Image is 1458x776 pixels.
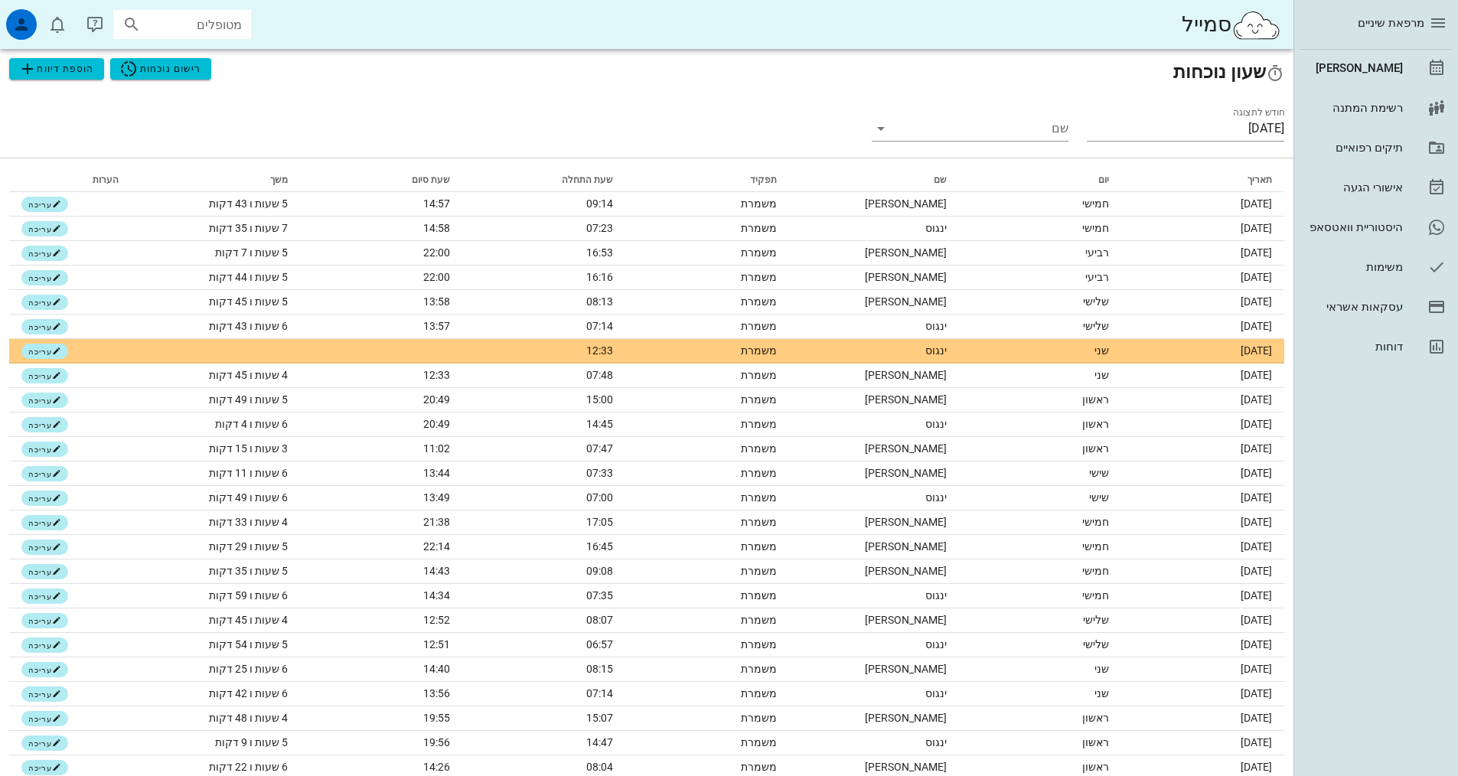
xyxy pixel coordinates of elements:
[625,290,789,315] td: משמרת
[28,690,61,699] span: עריכה
[423,271,450,283] span: 22:00
[131,168,300,192] th: משך
[209,565,288,577] span: 5 שעות ו 35 דקות
[28,616,61,625] span: עריכה
[625,706,789,731] td: משמרת
[423,442,450,455] span: 11:02
[1241,320,1272,332] span: [DATE]
[21,295,68,310] button: עריכה
[625,608,789,633] td: משמרת
[625,217,789,241] td: משמרת
[586,467,613,479] span: 07:33
[1241,565,1272,577] span: [DATE]
[586,295,613,308] span: 08:13
[586,540,613,553] span: 16:45
[1241,712,1272,724] span: [DATE]
[1241,295,1272,308] span: [DATE]
[1300,289,1452,325] a: עסקאות אשראי
[21,637,68,653] button: עריכה
[1241,246,1272,259] span: [DATE]
[562,174,613,185] span: שעת התחלה
[1089,491,1109,504] span: שישי
[28,567,61,576] span: עריכה
[28,396,61,405] span: עריכה
[1241,222,1272,234] span: [DATE]
[1241,638,1272,650] span: [DATE]
[586,222,613,234] span: 07:23
[21,686,68,702] button: עריכה
[21,368,68,383] button: עריכה
[93,174,119,185] span: הערות
[423,614,450,626] span: 12:52
[789,168,958,192] th: שם: לא ממוין. לחץ למיון לפי סדר עולה. הפעל למיון עולה.
[209,197,288,210] span: 5 שעות ו 43 דקות
[28,420,61,429] span: עריכה
[28,371,61,380] span: עריכה
[209,516,288,528] span: 4 שעות ו 33 דקות
[209,540,288,553] span: 5 שעות ו 29 דקות
[586,761,613,773] span: 08:04
[865,712,947,724] span: [PERSON_NAME]
[28,445,61,454] span: עריכה
[865,663,947,675] span: [PERSON_NAME]
[423,565,450,577] span: 14:43
[28,273,61,282] span: עריכה
[209,687,288,699] span: 6 שעות ו 42 דקות
[625,633,789,657] td: משמרת
[423,320,450,332] span: 13:57
[865,393,947,406] span: [PERSON_NAME]
[423,393,450,406] span: 20:49
[925,320,947,332] span: ינגוס
[423,761,450,773] span: 14:26
[586,197,613,210] span: 09:14
[925,491,947,504] span: ינגוס
[586,491,613,504] span: 07:00
[625,364,789,388] td: משמרת
[1300,50,1452,86] a: [PERSON_NAME]
[1083,295,1109,308] span: שלישי
[462,168,625,192] th: שעת התחלה
[423,197,450,210] span: 14:57
[625,388,789,412] td: משמרת
[1082,565,1109,577] span: חמישי
[28,224,61,233] span: עריכה
[209,295,288,308] span: 5 שעות ו 45 דקות
[586,271,613,283] span: 16:16
[28,763,61,772] span: עריכה
[586,344,613,357] span: 12:33
[1182,8,1281,41] div: סמייל
[423,589,450,602] span: 14:34
[1231,10,1281,41] img: SmileCloud logo
[865,467,947,479] span: [PERSON_NAME]
[21,662,68,677] button: עריכה
[21,319,68,334] button: עריכה
[21,417,68,432] button: עריכה
[586,614,613,626] span: 08:07
[1241,197,1272,210] span: [DATE]
[1300,90,1452,126] a: רשימת המתנה
[1083,320,1109,332] span: שלישי
[270,174,288,185] span: משך
[28,249,61,258] span: עריכה
[1306,301,1403,313] div: עסקאות אשראי
[865,442,947,455] span: [PERSON_NAME]
[586,712,613,724] span: 15:07
[28,714,61,723] span: עריכה
[925,589,947,602] span: ינגוס
[21,564,68,579] button: עריכה
[21,270,68,285] button: עריכה
[1241,663,1272,675] span: [DATE]
[1094,369,1109,381] span: שני
[1306,261,1403,273] div: משימות
[18,60,94,78] span: הוספת דיווח
[1241,491,1272,504] span: [DATE]
[1085,246,1109,259] span: רביעי
[934,174,947,185] span: שם
[28,298,61,307] span: עריכה
[21,466,68,481] button: עריכה
[865,565,947,577] span: [PERSON_NAME]
[959,168,1121,192] th: יום: לא ממוין. לחץ למיון לפי סדר עולה. הפעל למיון עולה.
[586,663,613,675] span: 08:15
[21,760,68,775] button: עריכה
[625,731,789,755] td: משמרת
